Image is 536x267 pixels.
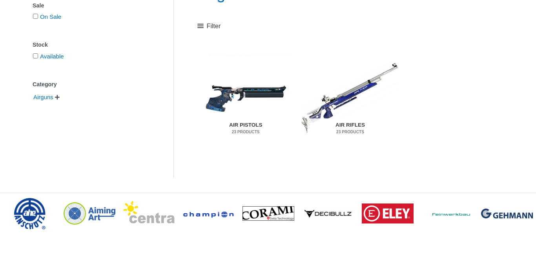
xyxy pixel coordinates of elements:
span: Filter [207,20,221,32]
a: Visit product category Air Rifles [302,47,398,148]
mark: 23 Products [203,129,289,135]
a: Available [40,53,64,60]
h2: Air Rifles [307,118,393,139]
a: Filter [197,20,221,32]
div: Category [33,79,150,90]
a: On Sale [40,13,61,20]
span: Airguns [33,91,54,104]
h2: Air Pistols [203,118,289,139]
a: Visit product category Air Pistols [197,47,294,148]
mark: 23 Products [307,129,393,135]
input: On Sale [33,14,38,19]
img: Air Rifles [302,47,398,148]
span:  [55,94,60,100]
div: Stock [33,39,150,51]
a: Airguns [33,93,54,100]
img: brand logo [362,203,414,223]
input: Available [33,53,38,58]
img: Air Pistols [197,47,294,148]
